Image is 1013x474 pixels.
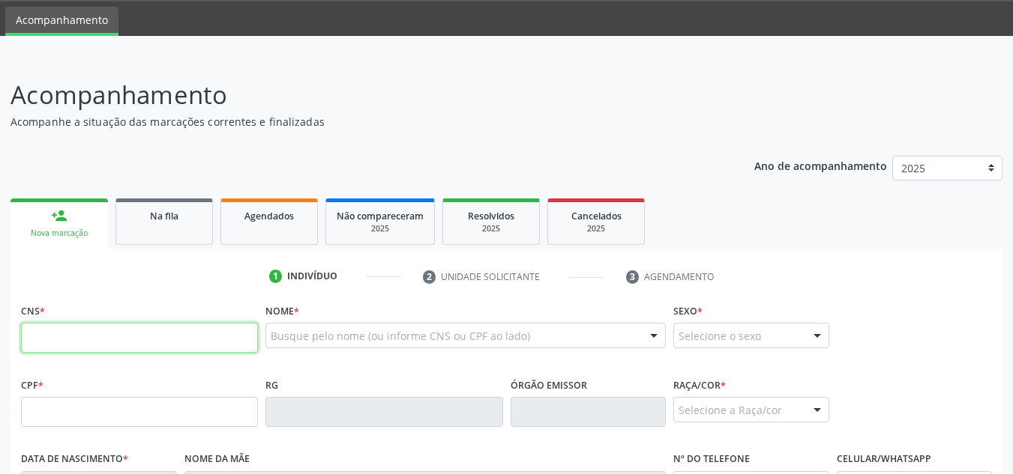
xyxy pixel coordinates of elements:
span: Resolvidos [468,210,514,222]
div: Indivíduo [287,270,337,283]
div: 2025 [454,223,529,234]
span: Selecione o sexo [679,328,761,344]
label: Órgão emissor [511,374,587,397]
label: Nome [265,300,299,323]
label: Data de nascimento [21,448,128,471]
span: Na fila [150,210,178,222]
label: CNS [21,300,45,323]
label: RG [265,374,278,397]
span: Cancelados [571,210,622,222]
span: Não compareceram [337,210,424,222]
p: Acompanhe a situação das marcações correntes e finalizadas [10,114,705,130]
label: Raça/cor [673,374,726,397]
label: Nome da mãe [184,448,250,471]
span: Busque pelo nome (ou informe CNS ou CPF ao lado) [271,328,530,344]
a: Acompanhamento [5,7,118,36]
label: Sexo [673,300,703,323]
div: person_add [51,207,67,224]
div: 2025 [337,223,424,234]
div: 1 [269,270,283,283]
label: CPF [21,374,43,397]
span: Selecione a Raça/cor [679,402,782,418]
label: Celular/WhatsApp [837,448,931,471]
div: 2025 [559,223,634,234]
p: Ano de acompanhamento [754,156,887,174]
label: Nº do Telefone [673,448,750,471]
span: Agendados [244,210,294,222]
div: Nova marcação [21,228,97,239]
p: Acompanhamento [10,76,705,114]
